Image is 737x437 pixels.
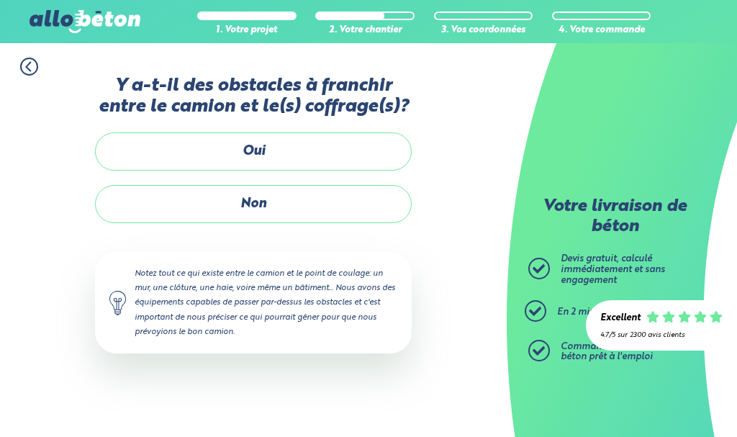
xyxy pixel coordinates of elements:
div: 3. Vos coordonnées [434,25,533,36]
div: 4. Votre commande [552,25,651,36]
img: allobéton [30,10,140,33]
label: Y a-t-il des obstacles à franchir entre le camion et le(s) coffrage(s)? [95,76,412,118]
label: Non [95,185,412,223]
div: Notez tout ce qui existe entre le camion et le point de coulage: un mur, une clôture, une haie, v... [95,252,412,353]
label: Oui [95,132,412,171]
div: 2. Votre chantier [315,25,415,36]
div: 1. Votre projet [197,25,297,36]
iframe: Help widget launcher [609,381,721,421]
